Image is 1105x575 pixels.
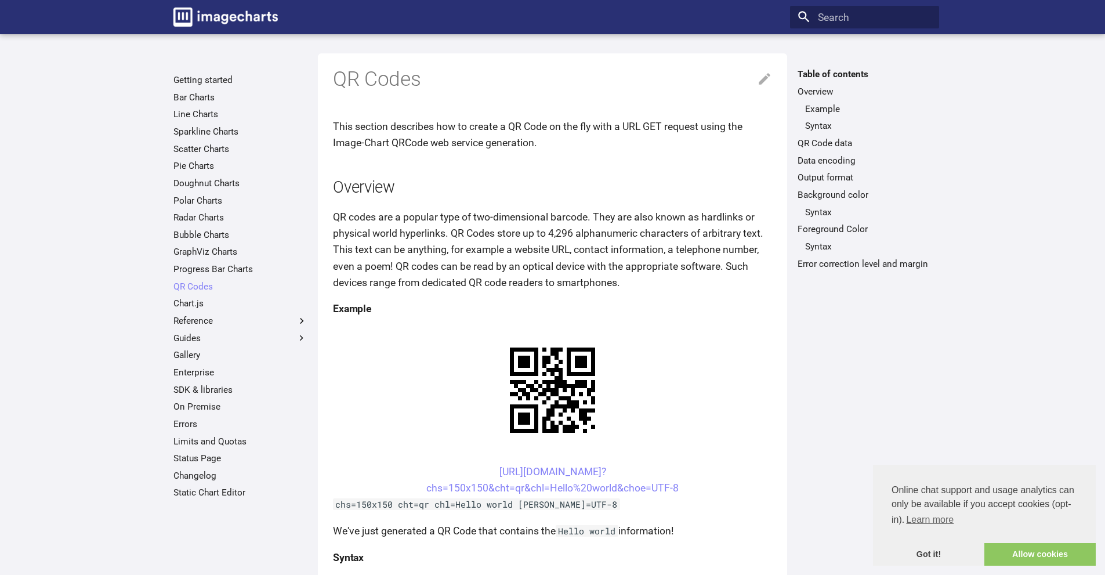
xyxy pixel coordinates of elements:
a: Scatter Charts [173,143,307,155]
a: Static Chart Editor [173,487,307,498]
a: Polar Charts [173,195,307,207]
a: Image-Charts documentation [168,2,283,31]
a: QR Code data [798,138,932,149]
a: Sparkline Charts [173,126,307,138]
h4: Example [333,301,772,317]
label: Table of contents [790,68,939,80]
a: Getting started [173,74,307,86]
input: Search [790,6,939,29]
a: GraphViz Charts [173,246,307,258]
a: Enterprise [173,367,307,378]
a: Foreground Color [798,223,932,235]
p: We've just generated a QR Code that contains the information! [333,523,772,539]
img: chart [490,327,615,453]
a: Limits and Quotas [173,436,307,447]
nav: Table of contents [790,68,939,269]
img: logo [173,8,278,27]
a: [URL][DOMAIN_NAME]?chs=150x150&cht=qr&chl=Hello%20world&choe=UTF-8 [426,466,679,494]
h1: QR Codes [333,66,772,93]
div: cookieconsent [873,465,1096,566]
a: Changelog [173,470,307,482]
a: Bubble Charts [173,229,307,241]
a: Error correction level and margin [798,258,932,270]
a: learn more about cookies [904,511,955,529]
a: Syntax [805,241,932,252]
a: Errors [173,418,307,430]
h4: Syntax [333,549,772,566]
p: This section describes how to create a QR Code on the fly with a URL GET request using the Image-... [333,118,772,151]
nav: Background color [798,207,932,218]
code: chs=150x150 cht=qr chl=Hello world [PERSON_NAME]=UTF-8 [333,498,620,510]
a: Radar Charts [173,212,307,223]
span: Online chat support and usage analytics can only be available if you accept cookies (opt-in). [892,483,1077,529]
a: Status Page [173,453,307,464]
a: Bar Charts [173,92,307,103]
a: Line Charts [173,109,307,120]
nav: Foreground Color [798,241,932,252]
a: Output format [798,172,932,183]
a: Progress Bar Charts [173,263,307,275]
a: allow cookies [984,543,1096,566]
label: Guides [173,332,307,344]
nav: Overview [798,103,932,132]
a: Overview [798,86,932,97]
a: Syntax [805,120,932,132]
a: Example [805,103,932,115]
code: Hello world [556,525,618,537]
a: QR Codes [173,281,307,292]
a: Pie Charts [173,160,307,172]
a: Background color [798,189,932,201]
label: Reference [173,315,307,327]
a: Syntax [805,207,932,218]
a: Doughnut Charts [173,178,307,189]
h2: Overview [333,176,772,199]
a: On Premise [173,401,307,413]
a: SDK & libraries [173,384,307,396]
p: QR codes are a popular type of two-dimensional barcode. They are also known as hardlinks or physi... [333,209,772,291]
a: Chart.js [173,298,307,309]
a: dismiss cookie message [873,543,984,566]
a: Gallery [173,349,307,361]
a: Data encoding [798,155,932,167]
